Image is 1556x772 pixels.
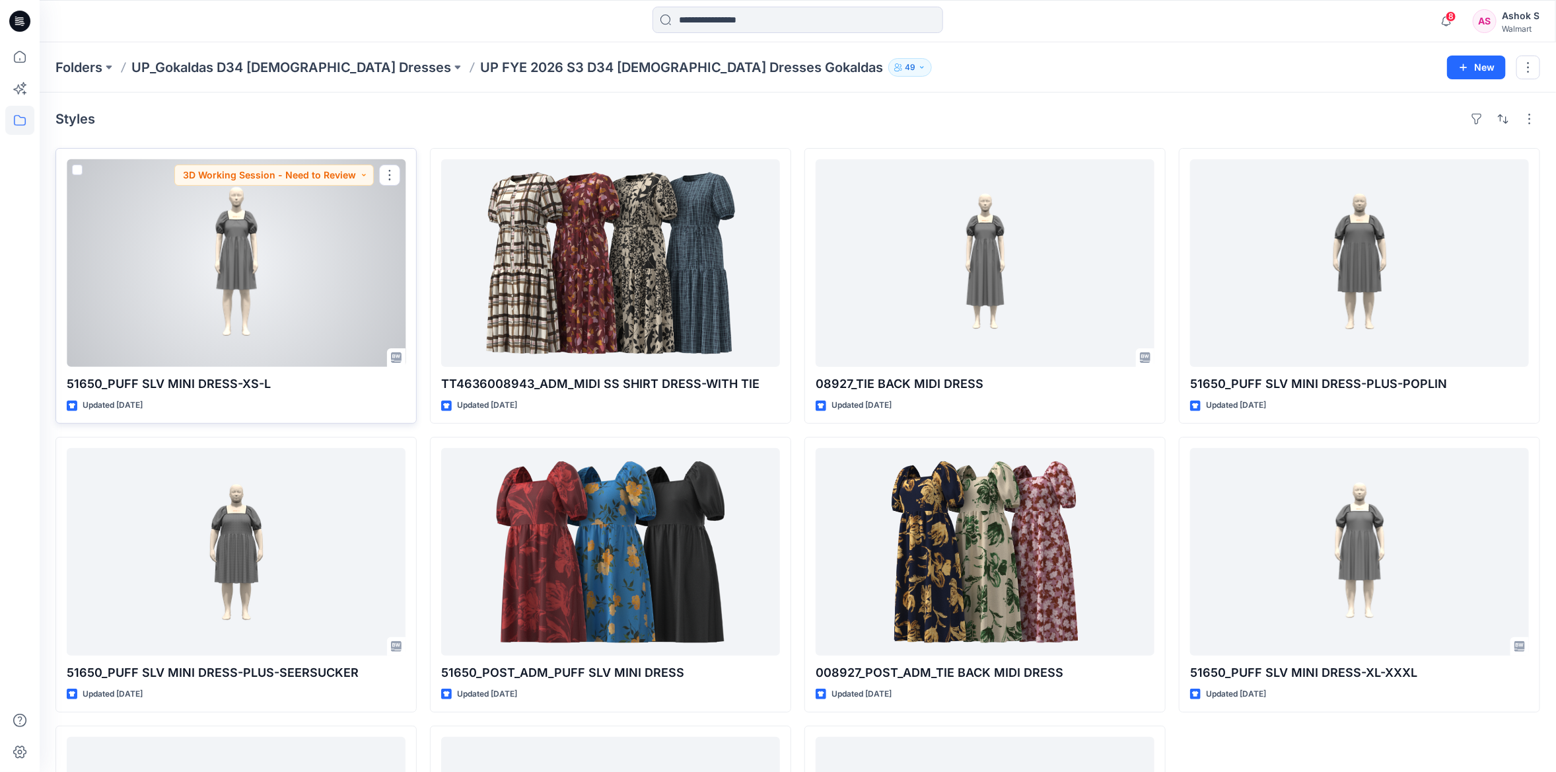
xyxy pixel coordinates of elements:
p: Updated [DATE] [457,399,517,412]
p: Updated [DATE] [1206,399,1266,412]
a: UP_Gokaldas D34 [DEMOGRAPHIC_DATA] Dresses [131,58,451,77]
a: Folders [55,58,102,77]
h4: Styles [55,111,95,127]
button: New [1447,56,1506,79]
p: 51650_PUFF SLV MINI DRESS-PLUS-SEERSUCKER [67,664,406,682]
p: 51650_PUFF SLV MINI DRESS-PLUS-POPLIN [1190,375,1529,393]
a: 51650_PUFF SLV MINI DRESS-XS-L [67,159,406,367]
p: Updated [DATE] [83,687,143,701]
p: 49 [905,60,915,75]
p: Updated [DATE] [83,399,143,412]
a: 51650_PUFF SLV MINI DRESS-XL-XXXL [1190,448,1529,656]
a: 08927_TIE BACK MIDI DRESS [816,159,1154,367]
button: 49 [888,58,932,77]
div: Walmart [1502,24,1539,34]
a: 51650_PUFF SLV MINI DRESS-PLUS-SEERSUCKER [67,448,406,656]
a: TT4636008943_ADM_MIDI SS SHIRT DRESS-WITH TIE [441,159,780,367]
a: 51650_PUFF SLV MINI DRESS-PLUS-POPLIN [1190,159,1529,367]
div: Ashok S [1502,8,1539,24]
span: 8 [1446,11,1456,22]
p: 08927_TIE BACK MIDI DRESS [816,375,1154,393]
p: UP FYE 2026 S3 D34 [DEMOGRAPHIC_DATA] Dresses Gokaldas [480,58,883,77]
a: 51650_POST_ADM_PUFF SLV MINI DRESS [441,448,780,656]
p: Updated [DATE] [831,687,892,701]
p: Updated [DATE] [1206,687,1266,701]
div: AS [1473,9,1497,33]
p: 51650_PUFF SLV MINI DRESS-XL-XXXL [1190,664,1529,682]
a: 008927_POST_ADM_TIE BACK MIDI DRESS [816,448,1154,656]
p: Updated [DATE] [457,687,517,701]
p: Updated [DATE] [831,399,892,412]
p: 51650_POST_ADM_PUFF SLV MINI DRESS [441,664,780,682]
p: 008927_POST_ADM_TIE BACK MIDI DRESS [816,664,1154,682]
p: TT4636008943_ADM_MIDI SS SHIRT DRESS-WITH TIE [441,375,780,393]
p: 51650_PUFF SLV MINI DRESS-XS-L [67,375,406,393]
